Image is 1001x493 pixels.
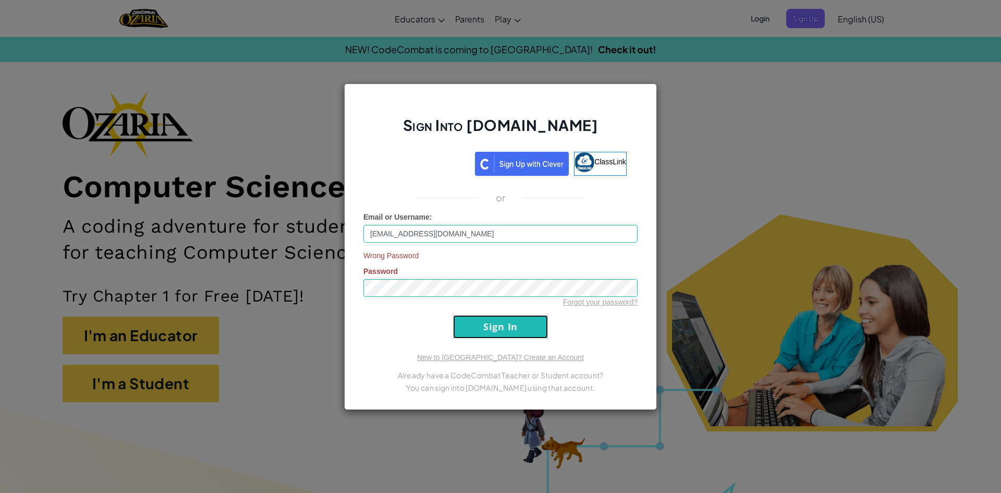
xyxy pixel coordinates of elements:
[453,315,548,339] input: Sign In
[475,152,569,176] img: clever_sso_button@2x.png
[496,191,506,204] p: or
[363,115,638,146] h2: Sign Into [DOMAIN_NAME]
[363,267,398,275] span: Password
[563,298,638,306] a: Forgot your password?
[363,212,432,222] label: :
[594,157,626,165] span: ClassLink
[363,369,638,381] p: Already have a CodeCombat Teacher or Student account?
[417,353,584,362] a: New to [GEOGRAPHIC_DATA]? Create an Account
[369,151,475,174] iframe: Sign in with Google Button
[363,381,638,394] p: You can sign into [DOMAIN_NAME] using that account.
[575,152,594,172] img: classlink-logo-small.png
[363,250,638,261] span: Wrong Password
[363,213,430,221] span: Email or Username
